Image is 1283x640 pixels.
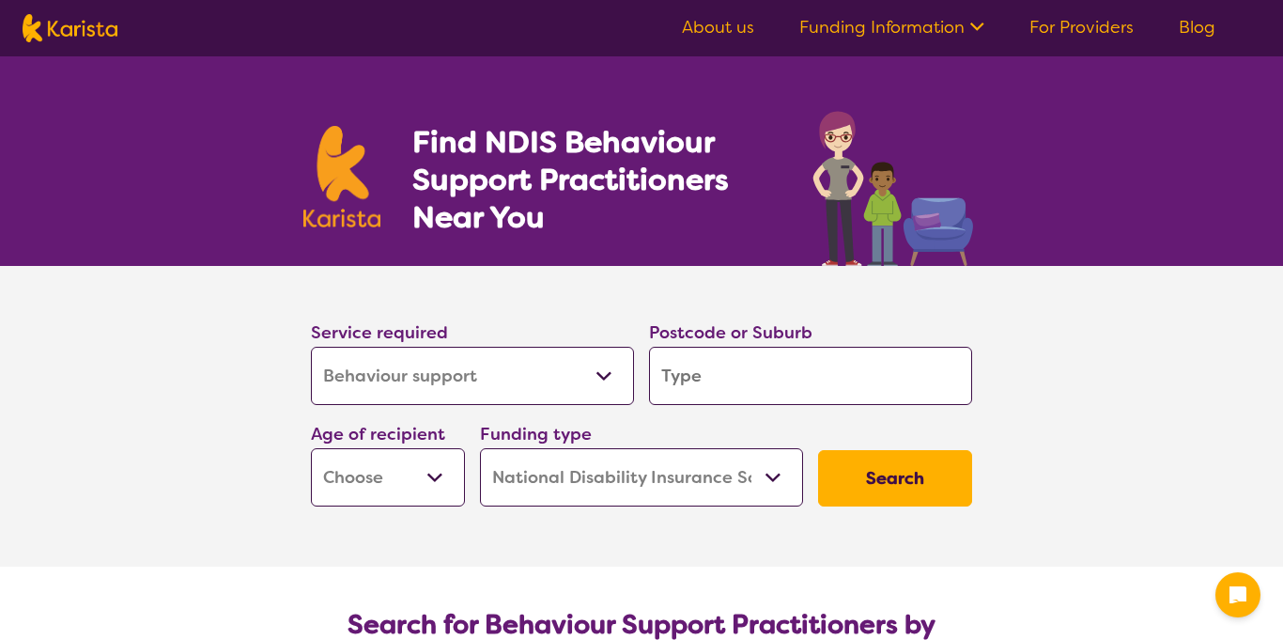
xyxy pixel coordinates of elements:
a: Blog [1179,16,1215,39]
label: Postcode or Suburb [649,321,812,344]
img: Karista logo [23,14,117,42]
label: Service required [311,321,448,344]
button: Search [818,450,972,507]
a: For Providers [1029,16,1134,39]
a: About us [682,16,754,39]
label: Funding type [480,423,592,445]
label: Age of recipient [311,423,445,445]
img: Karista logo [303,126,380,227]
h1: Find NDIS Behaviour Support Practitioners Near You [412,123,776,236]
a: Funding Information [799,16,984,39]
input: Type [649,347,972,405]
img: behaviour-support [808,101,980,266]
